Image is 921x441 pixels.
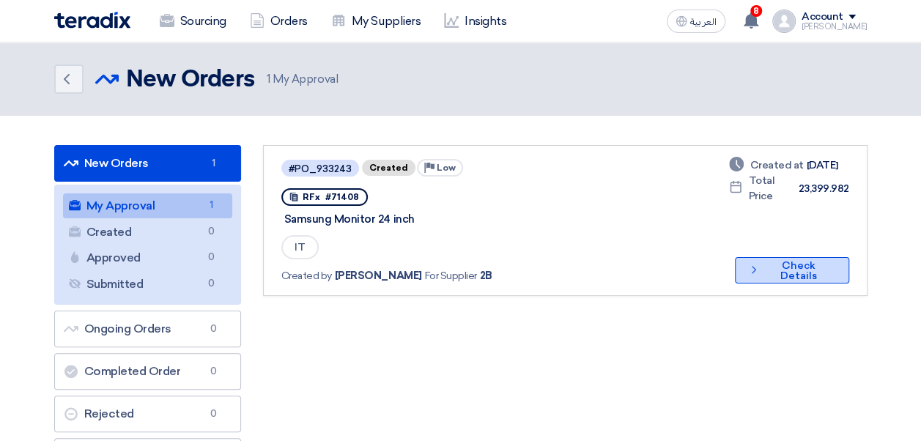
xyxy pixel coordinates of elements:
[325,192,359,202] span: #71408
[238,5,319,37] a: Orders
[267,71,338,88] span: My Approval
[690,17,717,27] span: العربية
[203,198,221,213] span: 1
[437,163,456,173] span: Low
[432,5,518,37] a: Insights
[748,173,795,204] span: Total Price
[480,268,492,283] span: 2B
[281,235,319,259] span: IT
[54,353,241,390] a: Completed Order0
[772,10,796,33] img: profile_test.png
[63,220,232,245] a: Created
[284,212,651,226] div: Samsung Monitor 24 inch
[735,257,848,283] button: Check Details
[148,5,238,37] a: Sourcing
[362,160,415,176] span: Created
[281,268,332,283] span: Created by
[54,12,130,29] img: Teradix logo
[205,156,223,171] span: 1
[319,5,432,37] a: My Suppliers
[802,11,843,23] div: Account
[205,364,223,379] span: 0
[54,396,241,432] a: Rejected0
[303,192,320,202] span: RFx
[205,322,223,336] span: 0
[205,407,223,421] span: 0
[63,193,232,218] a: My Approval
[54,145,241,182] a: New Orders1
[267,73,270,86] span: 1
[203,276,221,292] span: 0
[126,65,255,94] h2: New Orders
[750,5,762,17] span: 8
[667,10,725,33] button: العربية
[289,164,352,174] div: #PO_933243
[63,272,232,297] a: Submitted
[54,311,241,347] a: Ongoing Orders0
[203,224,221,240] span: 0
[802,23,868,31] div: [PERSON_NAME]
[729,157,837,173] div: [DATE]
[729,173,848,204] div: 23,399.982
[335,268,422,283] span: [PERSON_NAME]
[203,250,221,265] span: 0
[63,245,232,270] a: Approved
[750,157,803,173] span: Created at
[424,268,476,283] span: For Supplier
